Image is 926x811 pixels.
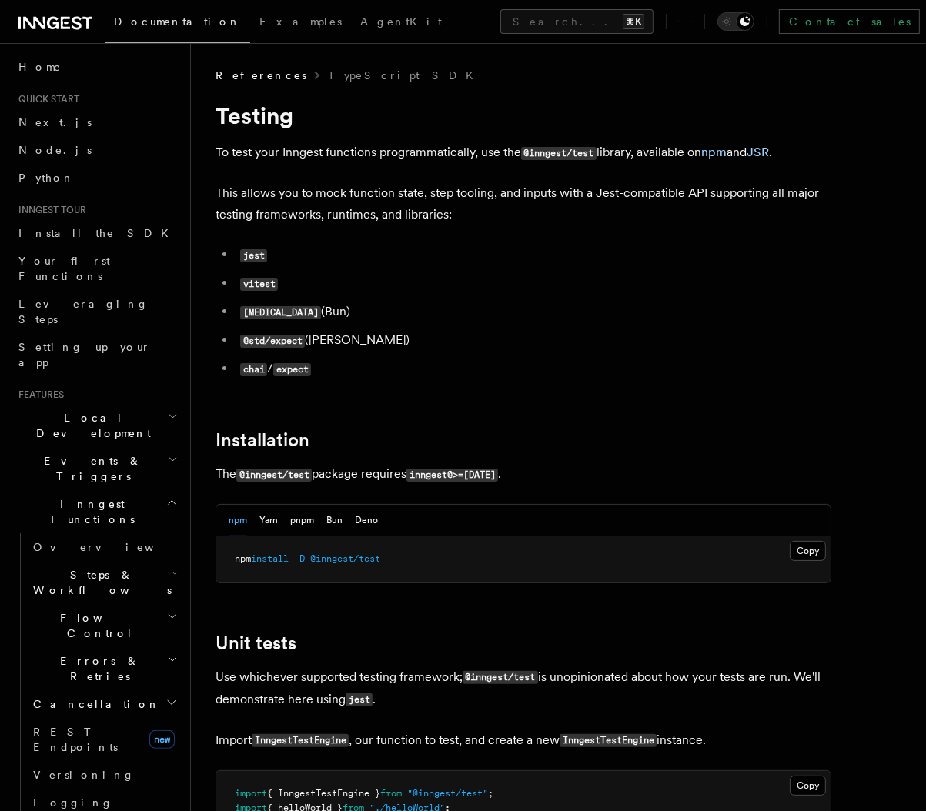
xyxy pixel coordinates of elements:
button: Errors & Retries [27,647,181,690]
a: REST Endpointsnew [27,718,181,761]
a: Examples [250,5,351,42]
span: Your first Functions [18,255,110,282]
code: vitest [240,278,278,291]
span: npm [235,553,251,564]
li: (Bun) [236,301,831,323]
span: import [235,788,267,799]
span: Next.js [18,116,92,128]
code: [MEDICAL_DATA] [240,306,321,319]
code: jest [240,249,267,262]
button: Deno [355,505,378,536]
button: Events & Triggers [12,447,181,490]
span: -D [294,553,305,564]
code: InngestTestEngine [252,734,349,747]
span: REST Endpoints [33,726,118,753]
button: Toggle dark mode [717,12,754,31]
span: Versioning [33,769,135,781]
span: Features [12,389,64,401]
span: Inngest Functions [12,496,166,527]
a: JSR [747,145,769,159]
span: Logging [33,796,113,809]
a: Install the SDK [12,219,181,247]
span: { InngestTestEngine } [267,788,380,799]
h1: Testing [216,102,831,129]
code: chai [240,363,267,376]
a: Home [12,53,181,81]
button: Flow Control [27,604,181,647]
button: Search...⌘K [500,9,654,34]
code: @inngest/test [521,147,597,160]
span: Local Development [12,410,168,441]
a: AgentKit [351,5,451,42]
button: Copy [790,541,826,561]
span: Documentation [114,15,241,28]
span: Steps & Workflows [27,567,172,598]
button: Local Development [12,404,181,447]
a: Node.js [12,136,181,164]
a: TypeScript SDK [328,68,483,83]
span: install [251,553,289,564]
span: new [149,730,175,749]
code: expect [273,363,311,376]
button: Cancellation [27,690,181,718]
button: Copy [790,776,826,796]
button: Yarn [259,505,278,536]
p: This allows you to mock function state, step tooling, and inputs with a Jest-compatible API suppo... [216,182,831,225]
span: "@inngest/test" [407,788,488,799]
a: Versioning [27,761,181,789]
p: Use whichever supported testing framework; is unopinionated about how your tests are run. We'll d... [216,666,831,711]
span: ; [488,788,493,799]
code: InngestTestEngine [560,734,657,747]
span: AgentKit [360,15,442,28]
a: Setting up your app [12,333,181,376]
a: Leveraging Steps [12,290,181,333]
a: npm [701,145,727,159]
span: Events & Triggers [12,453,168,484]
span: References [216,68,306,83]
span: from [380,788,402,799]
button: Bun [326,505,343,536]
code: inngest@>=[DATE] [406,469,498,482]
a: Your first Functions [12,247,181,290]
span: Leveraging Steps [18,298,149,325]
span: Examples [259,15,342,28]
code: @inngest/test [236,469,312,482]
span: Quick start [12,93,79,105]
span: Errors & Retries [27,653,167,684]
span: Overview [33,541,192,553]
a: Next.js [12,108,181,136]
a: Documentation [105,5,250,43]
span: Python [18,172,75,184]
li: / [236,358,831,380]
span: @inngest/test [310,553,380,564]
a: Python [12,164,181,192]
button: npm [229,505,247,536]
span: Inngest tour [12,204,86,216]
span: Cancellation [27,696,160,712]
button: pnpm [290,505,314,536]
a: Installation [216,429,309,451]
kbd: ⌘K [623,14,644,29]
span: Install the SDK [18,227,178,239]
button: Steps & Workflows [27,561,181,604]
code: jest [346,693,373,706]
span: Node.js [18,144,92,156]
li: ([PERSON_NAME]) [236,329,831,352]
p: To test your Inngest functions programmatically, use the library, available on and . [216,142,831,164]
span: Setting up your app [18,341,151,369]
span: Flow Control [27,610,167,641]
code: @inngest/test [463,671,538,684]
p: The package requires . [216,463,831,486]
a: Contact sales [779,9,920,34]
p: Import , our function to test, and create a new instance. [216,729,831,752]
a: Unit tests [216,632,296,654]
a: Overview [27,533,181,561]
button: Inngest Functions [12,490,181,533]
code: @std/expect [240,335,305,348]
span: Home [18,59,62,75]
